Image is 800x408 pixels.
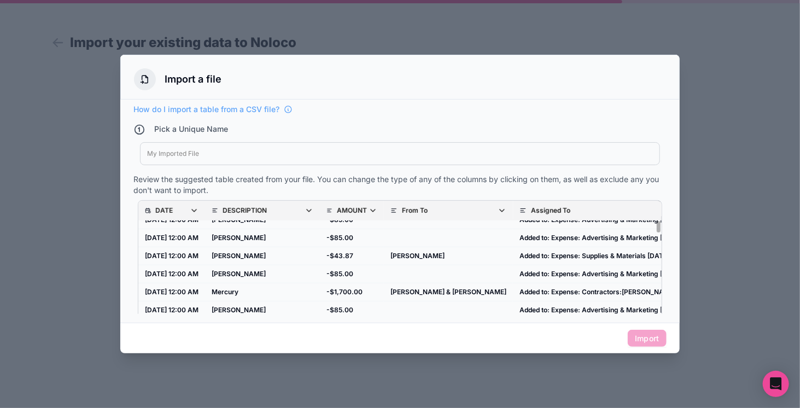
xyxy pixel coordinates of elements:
h4: Pick a Unique Name [154,124,228,136]
p: AMOUNT [337,206,367,215]
td: [PERSON_NAME] & [PERSON_NAME] [384,283,513,301]
p: From To [402,206,428,215]
td: -$85.00 [320,301,384,319]
td: Added to: Expense: Contractors:[PERSON_NAME] [DATE] $1,700.00 [513,283,793,301]
td: -$85.00 [320,229,384,247]
td: [DATE] 12:00 AM [138,283,205,301]
p: Assigned To [531,206,570,215]
h3: Import a file [165,72,221,87]
td: Added to: Expense: Advertising & Marketing [DATE] $85.00 [513,229,793,247]
td: Added to: Expense: Advertising & Marketing [DATE] $85.00 [513,301,793,319]
td: [PERSON_NAME] [384,247,513,265]
td: [PERSON_NAME] [205,229,320,247]
td: [PERSON_NAME] [205,247,320,265]
span: How do I import a table from a CSV file? [133,104,279,115]
td: Added to: Expense: Advertising & Marketing [DATE] $85.00 [513,265,793,283]
td: Added to: Expense: Supplies & Materials [DATE] $43.87 [513,247,793,265]
div: Open Intercom Messenger [763,371,789,397]
td: [DATE] 12:00 AM [138,265,205,283]
td: [DATE] 12:00 AM [138,301,205,319]
a: How do I import a table from a CSV file? [133,104,293,115]
td: [PERSON_NAME] [205,265,320,283]
p: DATE [155,206,173,215]
p: DESCRIPTION [223,206,267,215]
td: Mercury [205,283,320,301]
td: -$43.87 [320,247,384,265]
td: -$1,700.00 [320,283,384,301]
div: Review the suggested table created from your file. You can change the type of any of the columns ... [133,174,667,196]
td: [DATE] 12:00 AM [138,247,205,265]
td: [DATE] 12:00 AM [138,229,205,247]
td: [PERSON_NAME] [205,301,320,319]
div: scrollable content [138,201,662,331]
td: -$85.00 [320,265,384,283]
